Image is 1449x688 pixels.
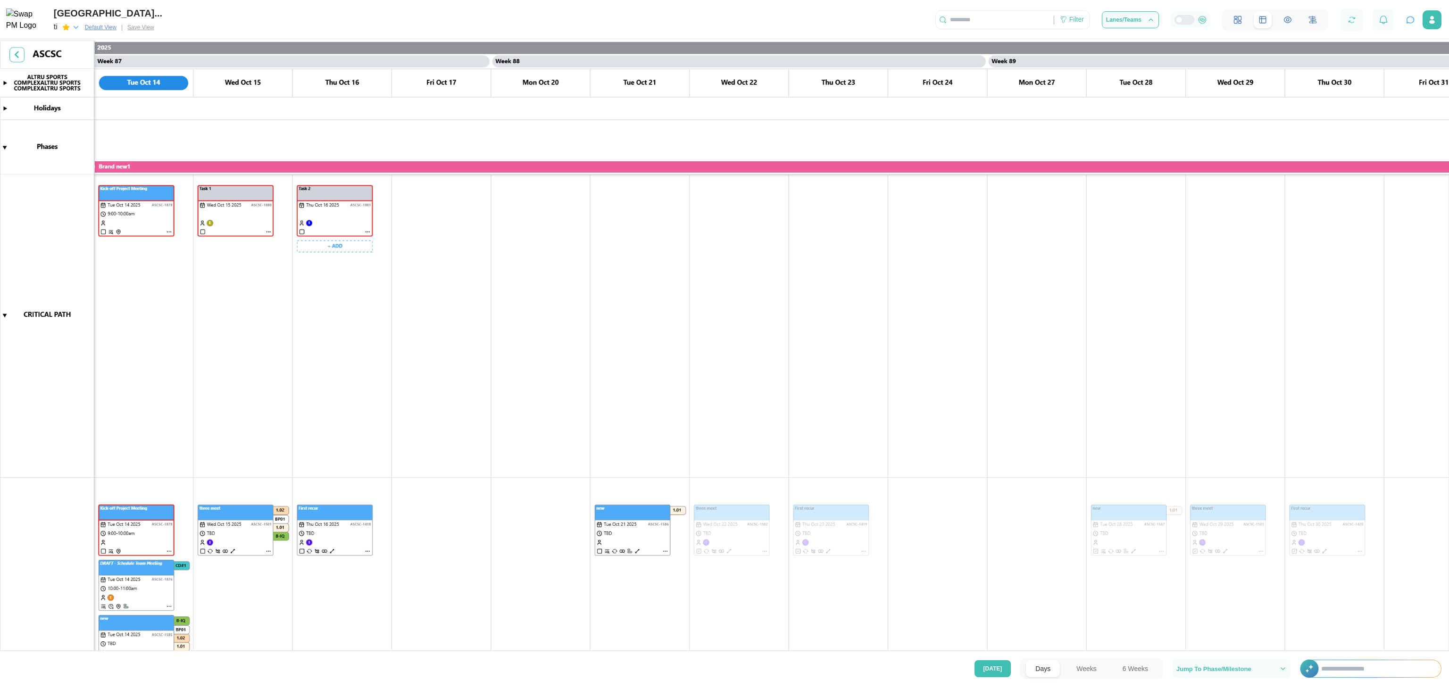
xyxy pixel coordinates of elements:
[1176,666,1251,672] span: Jump To Phase/Milestone
[983,661,1002,677] span: [DATE]
[1067,660,1106,677] button: Weeks
[54,21,58,33] div: ti
[1026,660,1060,677] button: Days
[1345,13,1358,26] button: Refresh Grid
[6,8,44,32] img: Swap PM Logo
[121,23,123,32] div: |
[1404,13,1417,26] button: Open project assistant
[1069,15,1084,25] div: Filter
[1106,17,1141,23] span: Lanes/Teams
[85,23,117,32] span: Default View
[1300,660,1441,678] div: +
[1113,660,1158,677] button: 6 Weeks
[54,6,162,21] div: [GEOGRAPHIC_DATA]...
